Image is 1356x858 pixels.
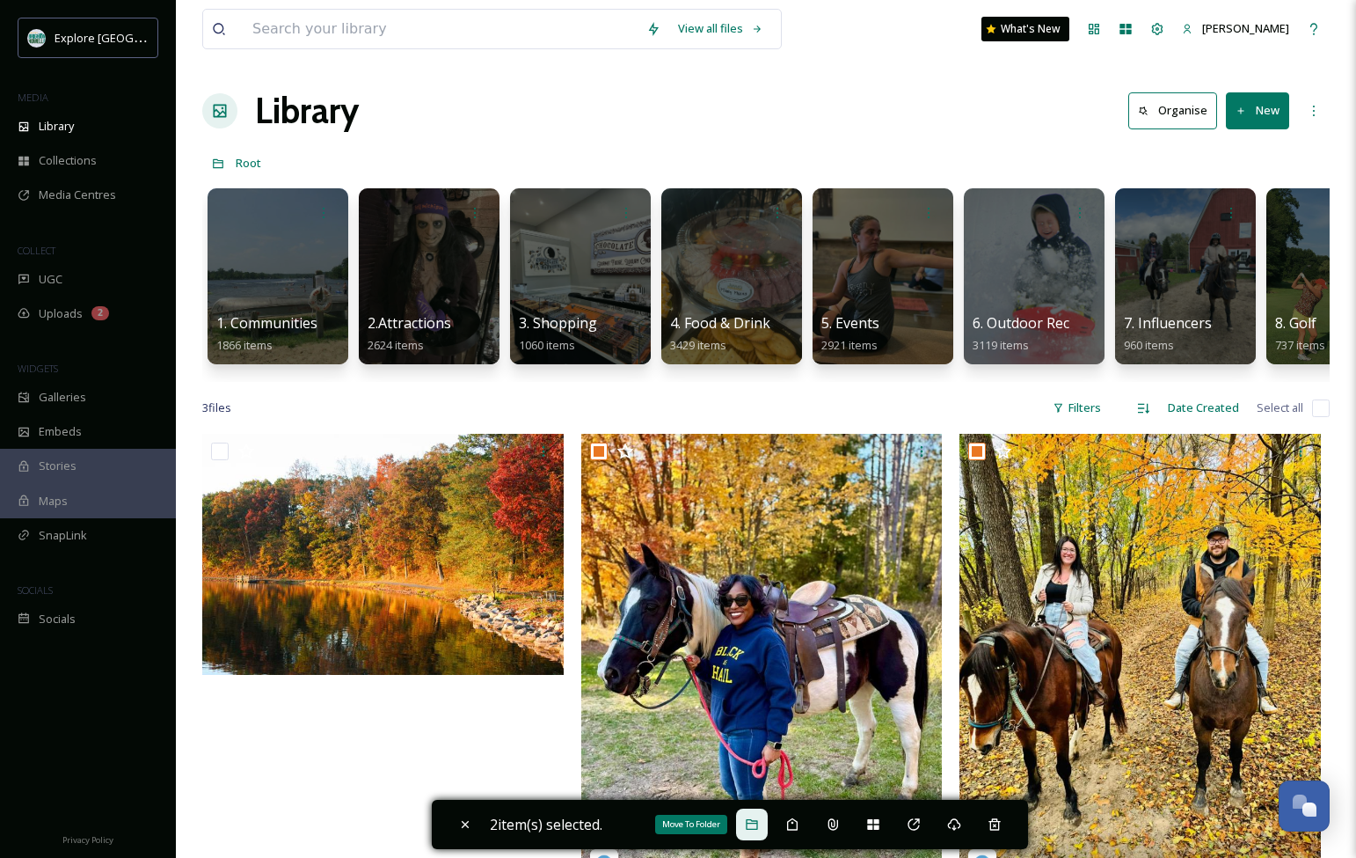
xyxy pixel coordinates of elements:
[1044,391,1110,425] div: Filters
[1275,313,1316,333] span: 8. Golf
[18,583,53,597] span: SOCIALS
[821,315,879,353] a: 5. Events2921 items
[39,389,86,406] span: Galleries
[236,152,261,173] a: Root
[670,337,726,353] span: 3429 items
[55,29,296,46] span: Explore [GEOGRAPHIC_DATA][PERSON_NAME]
[39,423,82,440] span: Embeds
[669,11,772,46] a: View all files
[490,815,602,834] span: 2 item(s) selected.
[1124,313,1212,333] span: 7. Influencers
[973,313,1069,333] span: 6. Outdoor Rec
[1124,315,1212,353] a: 7. Influencers960 items
[368,313,451,333] span: 2.Attractions
[1173,11,1298,46] a: [PERSON_NAME]
[1226,92,1289,128] button: New
[216,313,317,333] span: 1. Communities
[1275,337,1325,353] span: 737 items
[39,458,77,474] span: Stories
[39,305,83,322] span: Uploads
[670,313,770,333] span: 4. Food & Drink
[973,315,1069,353] a: 6. Outdoor Rec3119 items
[973,337,1029,353] span: 3119 items
[216,337,273,353] span: 1866 items
[244,10,638,48] input: Search your library
[39,527,87,544] span: SnapLink
[1128,92,1217,128] button: Organise
[821,313,879,333] span: 5. Events
[91,306,109,320] div: 2
[39,493,68,510] span: Maps
[62,828,113,849] a: Privacy Policy
[1275,315,1325,353] a: 8. Golf737 items
[1202,20,1289,36] span: [PERSON_NAME]
[62,834,113,846] span: Privacy Policy
[202,434,564,675] img: KMP_Fall.jpg
[236,155,261,171] span: Root
[18,244,55,257] span: COLLECT
[519,337,575,353] span: 1060 items
[1124,337,1174,353] span: 960 items
[1159,391,1248,425] div: Date Created
[821,337,878,353] span: 2921 items
[670,315,770,353] a: 4. Food & Drink3429 items
[216,315,317,353] a: 1. Communities1866 items
[981,17,1069,41] a: What's New
[39,152,97,169] span: Collections
[1279,781,1330,832] button: Open Chat
[39,187,116,203] span: Media Centres
[519,313,597,333] span: 3. Shopping
[519,315,597,353] a: 3. Shopping1060 items
[18,91,48,104] span: MEDIA
[655,815,727,834] div: Move To Folder
[202,400,231,416] span: 3 file s
[39,611,76,627] span: Socials
[18,362,58,375] span: WIDGETS
[1257,400,1303,416] span: Select all
[39,118,74,135] span: Library
[368,315,451,353] a: 2.Attractions2624 items
[255,84,359,137] a: Library
[28,29,46,47] img: 67e7af72-b6c8-455a-acf8-98e6fe1b68aa.avif
[39,271,62,288] span: UGC
[368,337,424,353] span: 2624 items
